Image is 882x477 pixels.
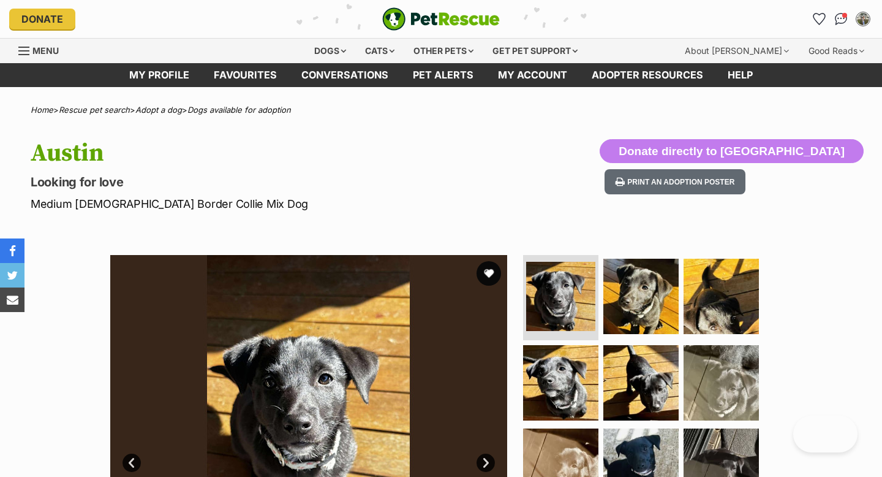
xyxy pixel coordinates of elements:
[857,13,869,25] img: Arabella Rutherford profile pic
[684,345,759,421] img: Photo of Austin
[605,169,745,194] button: Print an adoption poster
[477,454,495,472] a: Next
[382,7,500,31] a: PetRescue
[676,39,797,63] div: About [PERSON_NAME]
[31,174,538,191] p: Looking for love
[579,63,715,87] a: Adopter resources
[401,63,486,87] a: Pet alerts
[306,39,355,63] div: Dogs
[835,13,848,25] img: chat-41dd97257d64d25036548639549fe6c8038ab92f7586957e7f3b1b290dea8141.svg
[289,63,401,87] a: conversations
[603,259,679,334] img: Photo of Austin
[9,9,75,29] a: Donate
[123,454,141,472] a: Prev
[809,9,829,29] a: Favourites
[382,7,500,31] img: logo-e224e6f780fb5917bec1dbf3a21bbac754714ae5b6737aabdf751b685950b380.svg
[831,9,851,29] a: Conversations
[405,39,482,63] div: Other pets
[800,39,873,63] div: Good Reads
[603,345,679,421] img: Photo of Austin
[853,9,873,29] button: My account
[477,261,501,286] button: favourite
[135,105,182,115] a: Adopt a dog
[526,262,595,331] img: Photo of Austin
[18,39,67,61] a: Menu
[59,105,130,115] a: Rescue pet search
[31,139,538,167] h1: Austin
[793,416,858,452] iframe: Help Scout Beacon - Open
[31,196,538,212] p: Medium [DEMOGRAPHIC_DATA] Border Collie Mix Dog
[684,259,759,334] img: Photo of Austin
[523,345,598,421] img: Photo of Austin
[187,105,291,115] a: Dogs available for adoption
[356,39,403,63] div: Cats
[715,63,765,87] a: Help
[484,39,586,63] div: Get pet support
[117,63,202,87] a: My profile
[600,139,864,164] button: Donate directly to [GEOGRAPHIC_DATA]
[31,105,53,115] a: Home
[486,63,579,87] a: My account
[202,63,289,87] a: Favourites
[809,9,873,29] ul: Account quick links
[32,45,59,56] span: Menu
